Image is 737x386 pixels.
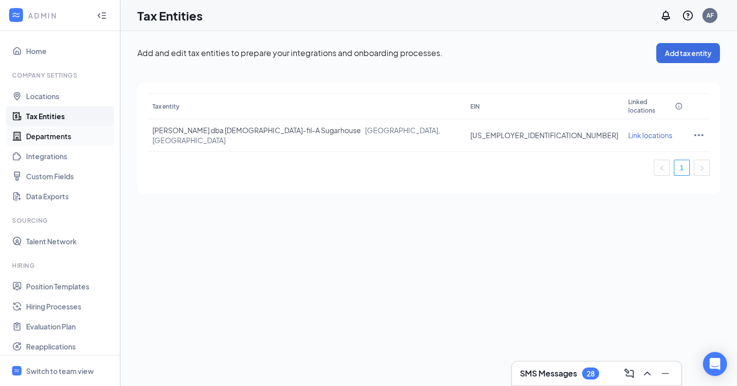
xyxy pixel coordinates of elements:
[14,367,20,374] svg: WorkstreamLogo
[621,365,637,381] button: ComposeMessage
[659,367,671,379] svg: Minimize
[26,316,112,336] a: Evaluation Plan
[659,165,665,171] span: left
[657,365,673,381] button: Minimize
[706,11,714,20] div: AF
[703,352,727,376] div: Open Intercom Messenger
[656,43,720,63] button: Add tax entity
[26,86,112,106] a: Locations
[520,368,577,379] h3: SMS Messages
[26,231,112,251] a: Talent Network
[694,160,710,176] button: right
[26,166,112,186] a: Custom Fields
[26,186,112,206] a: Data Exports
[699,165,705,171] span: right
[641,367,653,379] svg: ChevronUp
[26,126,112,146] a: Departments
[26,146,112,166] a: Integrations
[639,365,655,381] button: ChevronUp
[26,41,112,61] a: Home
[694,160,710,176] li: Next Page
[11,10,21,20] svg: WorkstreamLogo
[465,119,623,152] td: [US_EMPLOYER_IDENTIFICATION_NUMBER]
[26,366,94,376] div: Switch to team view
[682,10,694,22] svg: QuestionInfo
[654,160,670,176] li: Previous Page
[628,131,672,140] span: Link locations
[674,160,689,175] a: 1
[137,7,203,24] h1: Tax Entities
[674,160,690,176] li: 1
[137,48,656,59] p: Add and edit tax entities to prepare your integrations and onboarding processes.
[26,296,112,316] a: Hiring Processes
[26,336,112,356] a: Reapplications
[587,369,595,378] div: 28
[147,93,465,119] th: Tax entity
[12,261,110,270] div: Hiring
[623,367,635,379] svg: ComposeMessage
[26,276,112,296] a: Position Templates
[28,11,88,21] div: ADMIN
[152,126,440,145] span: [PERSON_NAME] dba [DEMOGRAPHIC_DATA]-fil-A Sugarhouse
[654,160,670,176] button: left
[12,71,110,80] div: Company Settings
[675,102,683,110] svg: Info
[628,98,671,115] span: Linked locations
[660,10,672,22] svg: Notifications
[465,93,623,119] th: EIN
[26,106,112,126] a: Tax Entities
[12,216,110,225] div: Sourcing
[97,11,107,21] svg: Collapse
[693,129,705,141] svg: Ellipses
